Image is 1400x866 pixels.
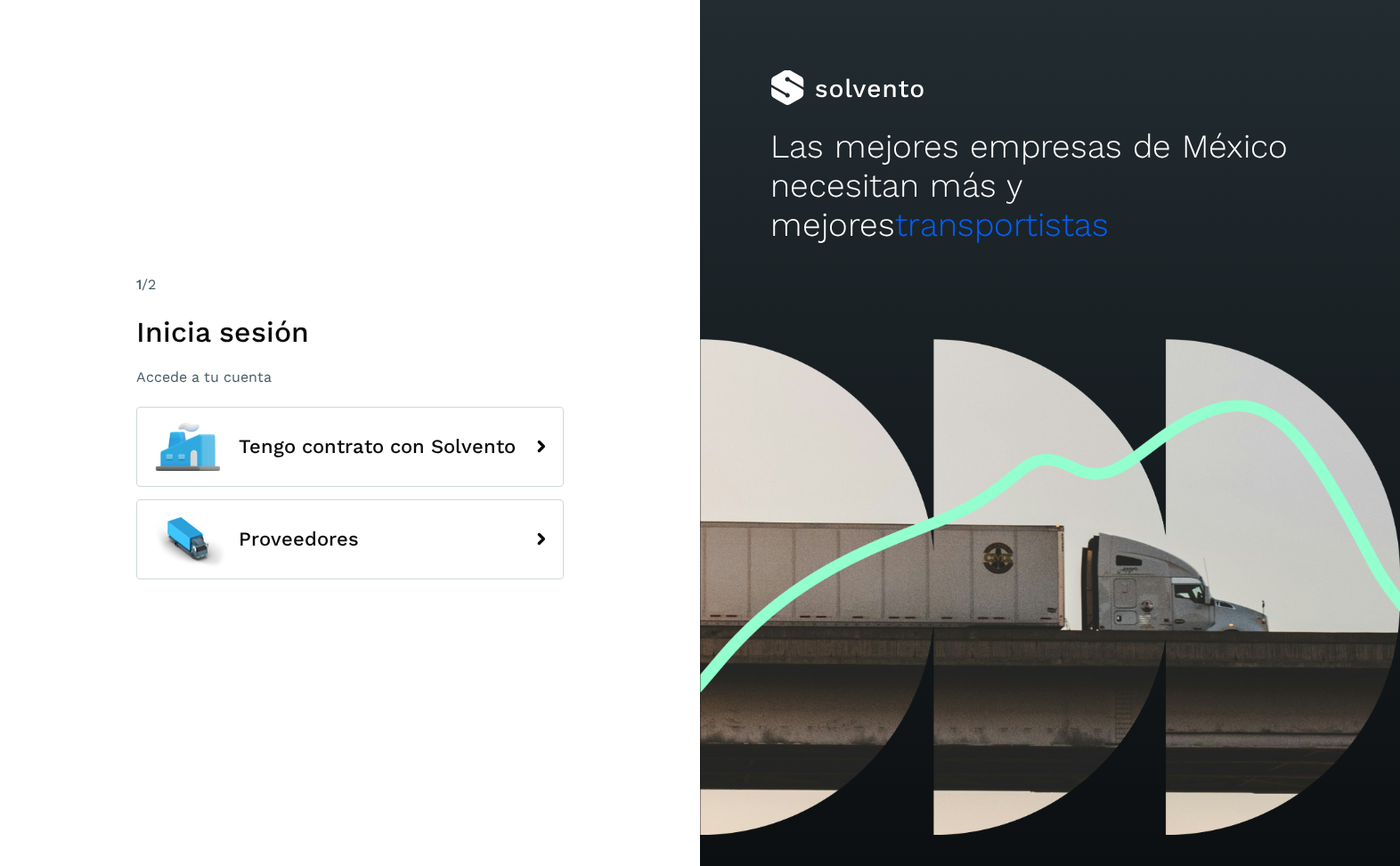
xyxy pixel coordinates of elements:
h1: Inicia sesión [136,315,564,349]
div: /2 [136,274,564,295]
button: Tengo contrato con Solvento [136,407,564,487]
h2: Las mejores empresas de México necesitan más y mejores [770,127,1331,246]
span: Tengo contrato con Solvento [239,436,516,457]
span: Proveedores [239,529,359,550]
button: Proveedores [136,499,564,579]
span: 1 [136,276,142,293]
p: Accede a tu cuenta [136,368,564,385]
span: transportistas [895,206,1109,244]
